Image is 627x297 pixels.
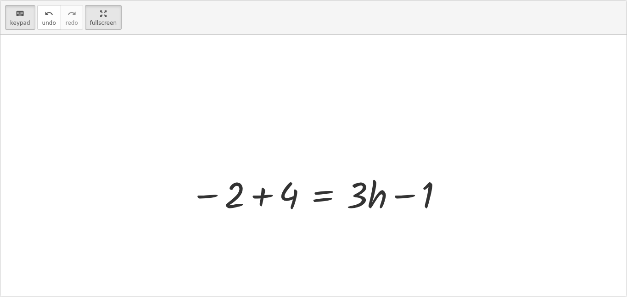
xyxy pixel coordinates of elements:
button: undoundo [37,5,61,30]
i: keyboard [16,8,24,19]
i: undo [45,8,53,19]
button: keyboardkeypad [5,5,35,30]
button: redoredo [61,5,83,30]
i: redo [67,8,76,19]
span: fullscreen [90,20,117,26]
span: keypad [10,20,30,26]
span: redo [66,20,78,26]
button: fullscreen [85,5,122,30]
span: undo [42,20,56,26]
